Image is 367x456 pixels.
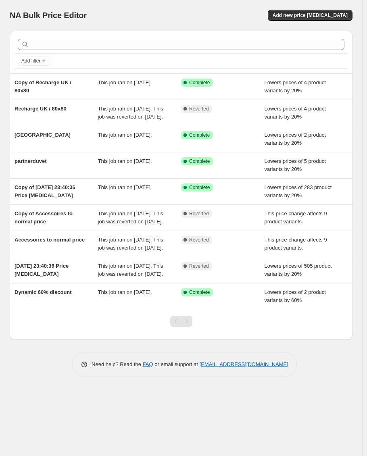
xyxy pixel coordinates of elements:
nav: Pagination [170,316,192,327]
span: This job ran on [DATE]. This job was reverted on [DATE]. [98,210,163,225]
a: FAQ [143,361,153,367]
button: Add filter [18,56,50,66]
span: Complete [189,289,210,296]
span: or email support at [153,361,200,367]
span: partnerduvet [15,158,46,164]
span: Accessoires to normal price [15,237,85,243]
span: This job ran on [DATE]. [98,158,152,164]
span: Lowers prices of 283 product variants by 20% [265,184,332,198]
span: Copy of [DATE] 23:40:36 Price [MEDICAL_DATA] [15,184,75,198]
span: Recharge UK / 80x80 [15,106,67,112]
span: Complete [189,158,210,164]
span: Add new price [MEDICAL_DATA] [273,12,348,19]
span: Lowers prices of 2 product variants by 60% [265,289,326,303]
span: Complete [189,184,210,191]
a: [EMAIL_ADDRESS][DOMAIN_NAME] [200,361,288,367]
span: Complete [189,132,210,138]
span: Lowers prices of 4 product variants by 20% [265,79,326,94]
span: Copy of Accessoires to normal price [15,210,73,225]
span: Reverted [189,210,209,217]
span: Complete [189,79,210,86]
span: Copy of Recharge UK / 80x80 [15,79,71,94]
span: Need help? Read the [92,361,143,367]
span: NA Bulk Price Editor [10,11,87,20]
span: This job ran on [DATE]. This job was reverted on [DATE]. [98,237,163,251]
span: This job ran on [DATE]. [98,79,152,85]
span: This job ran on [DATE]. This job was reverted on [DATE]. [98,106,163,120]
span: Lowers prices of 4 product variants by 20% [265,106,326,120]
span: Lowers prices of 5 product variants by 20% [265,158,326,172]
span: This job ran on [DATE]. This job was reverted on [DATE]. [98,263,163,277]
button: Add new price [MEDICAL_DATA] [268,10,352,21]
span: Dynamic 60% discount [15,289,72,295]
span: This price change affects 9 product variants. [265,210,327,225]
span: This job ran on [DATE]. [98,132,152,138]
span: Add filter [21,58,40,64]
span: This job ran on [DATE]. [98,289,152,295]
span: Lowers prices of 505 product variants by 20% [265,263,332,277]
span: This job ran on [DATE]. [98,184,152,190]
span: Reverted [189,106,209,112]
span: Reverted [189,263,209,269]
span: Lowers prices of 2 product variants by 20% [265,132,326,146]
span: [GEOGRAPHIC_DATA] [15,132,71,138]
span: [DATE] 23:40:36 Price [MEDICAL_DATA] [15,263,69,277]
span: Reverted [189,237,209,243]
span: This price change affects 9 product variants. [265,237,327,251]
